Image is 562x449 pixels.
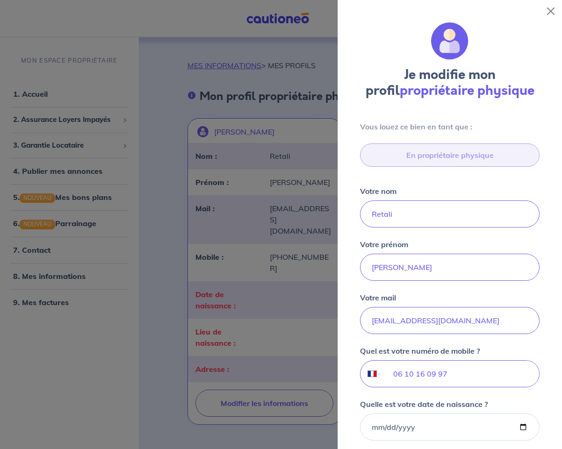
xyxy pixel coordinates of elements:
p: Quelle est votre date de naissance ? [360,399,488,410]
p: Vous louez ce bien en tant que : [360,121,540,132]
strong: propriétaire physique [400,81,534,100]
button: Close [543,4,558,19]
input: mail@mail.com [360,307,540,334]
p: Votre nom [360,185,396,197]
p: Votre prénom [360,239,408,250]
p: Quel est votre numéro de mobile ? [360,345,480,356]
input: 01/01/1980 [360,413,540,441]
input: John [360,254,540,281]
img: illu_account.svg [431,22,468,60]
input: 08 09 89 09 09 [382,361,539,387]
h3: Je modifie mon profil [349,67,551,99]
input: Doe [360,200,540,228]
p: Votre mail [360,292,396,303]
input: category-placeholder [360,143,540,167]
